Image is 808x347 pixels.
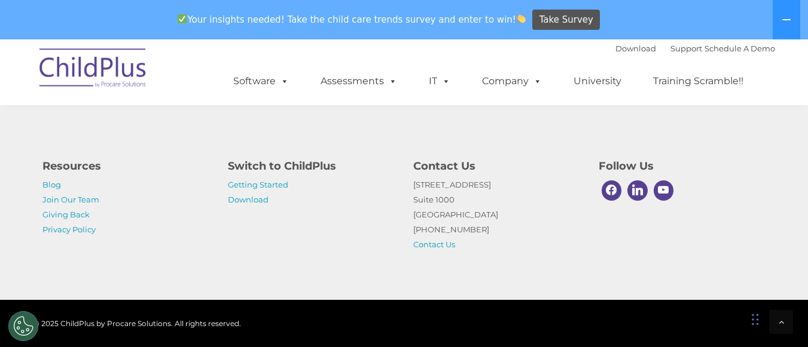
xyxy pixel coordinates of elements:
[221,69,301,93] a: Software
[42,195,99,204] a: Join Our Team
[562,69,633,93] a: University
[166,79,203,88] span: Last name
[42,210,90,219] a: Giving Back
[33,319,241,328] span: © 2025 ChildPlus by Procare Solutions. All rights reserved.
[8,311,38,341] button: Cookies Settings
[517,14,526,23] img: 👏
[532,10,600,30] a: Take Survey
[599,177,625,204] a: Facebook
[413,158,581,174] h4: Contact Us
[641,69,755,93] a: Training Scramble!!
[651,177,677,204] a: Youtube
[228,195,269,204] a: Download
[173,8,531,31] span: Your insights needed! Take the child care trends survey and enter to win!
[413,177,581,252] p: [STREET_ADDRESS] Suite 1000 [GEOGRAPHIC_DATA] [PHONE_NUMBER]
[33,40,153,100] img: ChildPlus by Procare Solutions
[42,158,210,174] h4: Resources
[599,158,766,174] h4: Follow Us
[705,44,775,53] a: Schedule A Demo
[178,14,187,23] img: ✅
[166,128,217,137] span: Phone number
[615,44,775,53] font: |
[612,218,808,347] iframe: Chat Widget
[309,69,409,93] a: Assessments
[470,69,554,93] a: Company
[228,158,395,174] h4: Switch to ChildPlus
[615,44,656,53] a: Download
[413,239,455,249] a: Contact Us
[42,180,61,189] a: Blog
[670,44,702,53] a: Support
[624,177,651,204] a: Linkedin
[417,69,462,93] a: IT
[752,302,759,337] div: Drag
[539,10,593,30] span: Take Survey
[228,180,288,189] a: Getting Started
[42,225,96,234] a: Privacy Policy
